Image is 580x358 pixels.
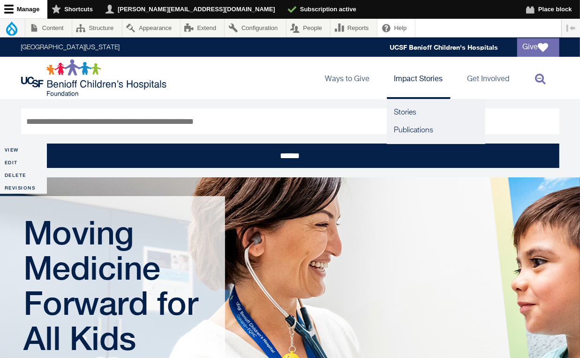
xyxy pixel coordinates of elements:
[21,44,120,51] a: [GEOGRAPHIC_DATA][US_STATE]
[72,19,122,37] a: Structure
[181,19,225,37] a: Extend
[122,19,180,37] a: Appearance
[377,19,415,37] a: Help
[562,19,580,37] button: Vertical orientation
[390,43,498,51] a: UCSF Benioff Children's Hospitals
[331,19,377,37] a: Reports
[387,122,485,139] a: Publications
[286,19,331,37] a: People
[387,57,451,99] a: Impact Stories
[225,19,286,37] a: Configuration
[21,59,169,97] img: Logo for UCSF Benioff Children's Hospitals Foundation
[387,104,485,122] a: Stories
[23,215,204,356] h1: Moving Medicine Forward for All Kids
[25,19,72,37] a: Content
[318,57,377,99] a: Ways to Give
[517,38,559,57] a: Give
[460,57,517,99] a: Get Involved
